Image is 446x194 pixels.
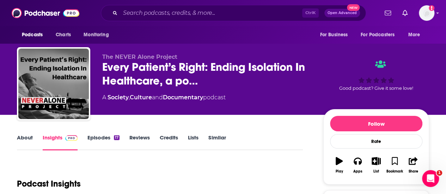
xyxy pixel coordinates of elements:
span: Charts [56,30,71,40]
button: open menu [356,28,405,42]
span: More [408,30,420,40]
button: Follow [330,116,422,131]
a: InsightsPodchaser Pro [43,134,78,150]
img: Podchaser - Follow, Share and Rate Podcasts [12,6,79,20]
a: Culture [130,94,152,101]
button: Share [404,152,422,178]
iframe: Intercom live chat [422,170,439,187]
a: Credits [160,134,178,150]
button: Play [330,152,348,178]
span: , [129,94,130,101]
div: List [373,169,379,174]
button: open menu [79,28,118,42]
a: Charts [51,28,75,42]
span: Podcasts [22,30,43,40]
span: Open Advanced [328,11,357,15]
span: Good podcast? Give it some love! [339,86,413,91]
button: Bookmark [385,152,404,178]
span: The NEVER Alone Project [102,54,177,60]
div: Bookmark [386,169,403,174]
div: Play [336,169,343,174]
div: Good podcast? Give it some love! [323,54,429,97]
button: Open AdvancedNew [324,9,360,17]
a: Documentary [163,94,203,101]
button: Show profile menu [419,5,434,21]
button: open menu [403,28,429,42]
div: Apps [353,169,362,174]
div: Rate [330,134,422,149]
button: Apps [348,152,367,178]
a: Lists [188,134,198,150]
input: Search podcasts, credits, & more... [120,7,302,19]
h1: Podcast Insights [17,179,81,189]
a: Show notifications dropdown [382,7,394,19]
a: Reviews [129,134,150,150]
a: Episodes17 [87,134,120,150]
button: open menu [17,28,52,42]
span: Logged in as LBraverman [419,5,434,21]
img: Podchaser Pro [65,135,78,141]
span: and [152,94,163,101]
button: List [367,152,385,178]
span: Ctrl K [302,8,319,18]
a: About [17,134,33,150]
img: Every Patient’s Right: Ending Isolation In Healthcare, a podcast of The NEVER Alone Project [18,49,89,119]
span: For Podcasters [361,30,395,40]
div: Share [408,169,418,174]
span: For Business [320,30,348,40]
button: open menu [315,28,356,42]
img: User Profile [419,5,434,21]
a: Similar [208,134,226,150]
svg: Add a profile image [429,5,434,11]
span: Monitoring [84,30,109,40]
div: 17 [114,135,120,140]
a: Show notifications dropdown [399,7,410,19]
span: 1 [436,170,442,176]
span: New [347,4,360,11]
div: Search podcasts, credits, & more... [101,5,366,21]
div: A podcast [102,93,226,102]
a: Society [108,94,129,101]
